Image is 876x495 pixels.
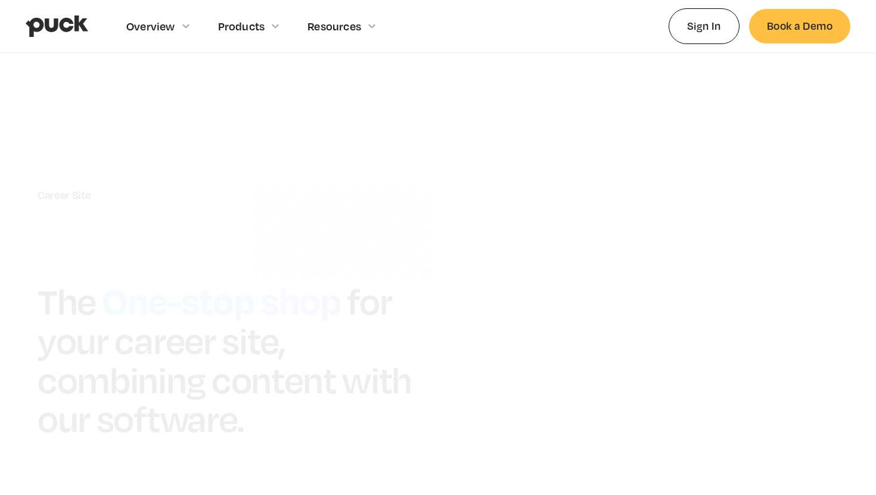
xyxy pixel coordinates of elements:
a: Book a Demo [749,9,850,43]
h1: The [38,278,96,323]
h1: One-stop shop [96,273,347,325]
div: Products [218,20,265,33]
div: Resources [307,20,361,33]
h1: for your career site, combining content with our software. [38,278,412,440]
div: Career Site [38,188,414,201]
div: Overview [126,20,175,33]
a: Sign In [669,8,740,43]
